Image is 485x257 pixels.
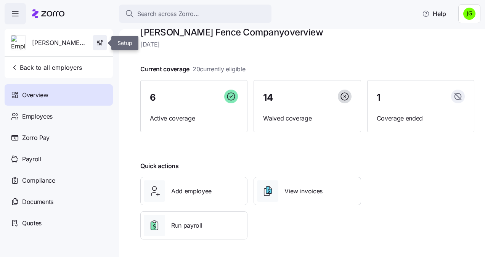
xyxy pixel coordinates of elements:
[193,64,246,74] span: 20 currently eligible
[171,221,202,230] span: Run payroll
[377,93,381,102] span: 1
[22,90,48,100] span: Overview
[263,114,351,123] span: Waived coverage
[416,6,452,21] button: Help
[263,93,273,102] span: 14
[140,161,179,171] span: Quick actions
[422,9,446,18] span: Help
[22,176,55,185] span: Compliance
[5,106,113,127] a: Employees
[171,186,212,196] span: Add employee
[377,114,465,123] span: Coverage ended
[32,38,87,48] span: [PERSON_NAME] Fence Company
[140,26,474,38] h1: [PERSON_NAME] Fence Company overview
[5,170,113,191] a: Compliance
[5,84,113,106] a: Overview
[463,8,475,20] img: a4774ed6021b6d0ef619099e609a7ec5
[5,191,113,212] a: Documents
[284,186,323,196] span: View invoices
[22,218,42,228] span: Quotes
[22,197,53,207] span: Documents
[119,5,271,23] button: Search across Zorro...
[22,133,50,143] span: Zorro Pay
[140,40,474,49] span: [DATE]
[5,212,113,234] a: Quotes
[5,127,113,148] a: Zorro Pay
[150,114,238,123] span: Active coverage
[11,35,26,51] img: Employer logo
[150,93,156,102] span: 6
[22,154,41,164] span: Payroll
[22,112,53,121] span: Employees
[5,148,113,170] a: Payroll
[137,9,199,19] span: Search across Zorro...
[8,60,85,75] button: Back to all employers
[140,64,246,74] span: Current coverage
[11,63,82,72] span: Back to all employers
